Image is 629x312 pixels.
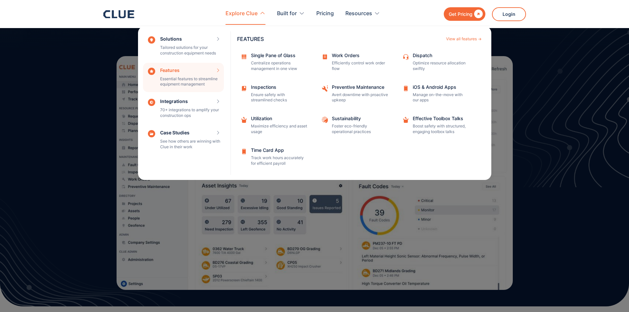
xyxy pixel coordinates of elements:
div: Utilization [251,116,307,121]
p: Avert downtime with proactive upkeep [332,92,388,103]
a: DispatchOptimize resource allocation swiftly [399,50,473,75]
div: Features [237,36,443,42]
img: icon image [402,85,409,92]
a: Preventive MaintenanceAvert downtime with proactive upkeep [318,82,392,107]
img: Grid management icon [240,53,248,60]
img: save icon [240,85,248,92]
div: Work Orders [332,53,388,58]
div: iOS & Android Apps [413,85,469,89]
a: UtilizationMaximize efficiency and asset usage [237,113,311,138]
p: Manage on-the-move with our apps [413,92,469,103]
div: Explore Clue [226,3,265,24]
img: Customer support icon [402,53,409,60]
div: Get Pricing [449,10,472,18]
a: Single Pane of GlassCentralize operations management in one view [237,50,311,75]
iframe: Chat Widget [510,220,629,312]
div: Sustainability [332,116,388,121]
div: Explore Clue [226,3,258,24]
img: Effective Toolbox Talks [402,116,409,123]
div: Preventive Maintenance [332,85,388,89]
p: Foster eco-friendly operational practices [332,123,388,135]
div: Resources [345,3,372,24]
p: Efficiently control work order flow [332,60,388,72]
img: repair box icon [240,116,248,123]
a: Work OrdersEfficiently control work order flow [318,50,392,75]
p: Maximize efficiency and asset usage [251,123,307,135]
a: iOS & Android AppsManage on-the-move with our apps [399,82,473,107]
div: Resources [345,3,380,24]
div: View all features [446,37,477,41]
div:  [472,10,483,18]
p: Ensure safety with streamlined checks [251,92,307,103]
nav: Explore Clue [103,25,526,180]
p: Track work hours accurately for efficient payroll [251,155,307,166]
p: Optimize resource allocation swiftly [413,60,469,72]
img: Tool and information icon [321,85,329,92]
a: Login [492,7,526,21]
div: Built for [277,3,297,24]
a: Get Pricing [444,7,485,21]
a: Effective Toolbox TalksBoost safety with structured, engaging toolbox talks [399,113,473,138]
p: Boost safety with structured, engaging toolbox talks [413,123,469,135]
div: Inspections [251,85,307,89]
div: Dispatch [413,53,469,58]
a: View all features [446,37,481,41]
a: InspectionsEnsure safety with streamlined checks [237,82,311,107]
div: Built for [277,3,305,24]
a: Pricing [316,3,334,24]
img: Sustainability icon [321,116,329,123]
div: Time Card App [251,148,307,153]
a: SustainabilityFoster eco-friendly operational practices [318,113,392,138]
div: Effective Toolbox Talks [413,116,469,121]
img: Task management icon [321,53,329,60]
a: Time Card AppTrack work hours accurately for efficient payroll [237,145,311,170]
p: Centralize operations management in one view [251,60,307,72]
div: Single Pane of Glass [251,53,307,58]
img: Time Card App [240,148,248,155]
